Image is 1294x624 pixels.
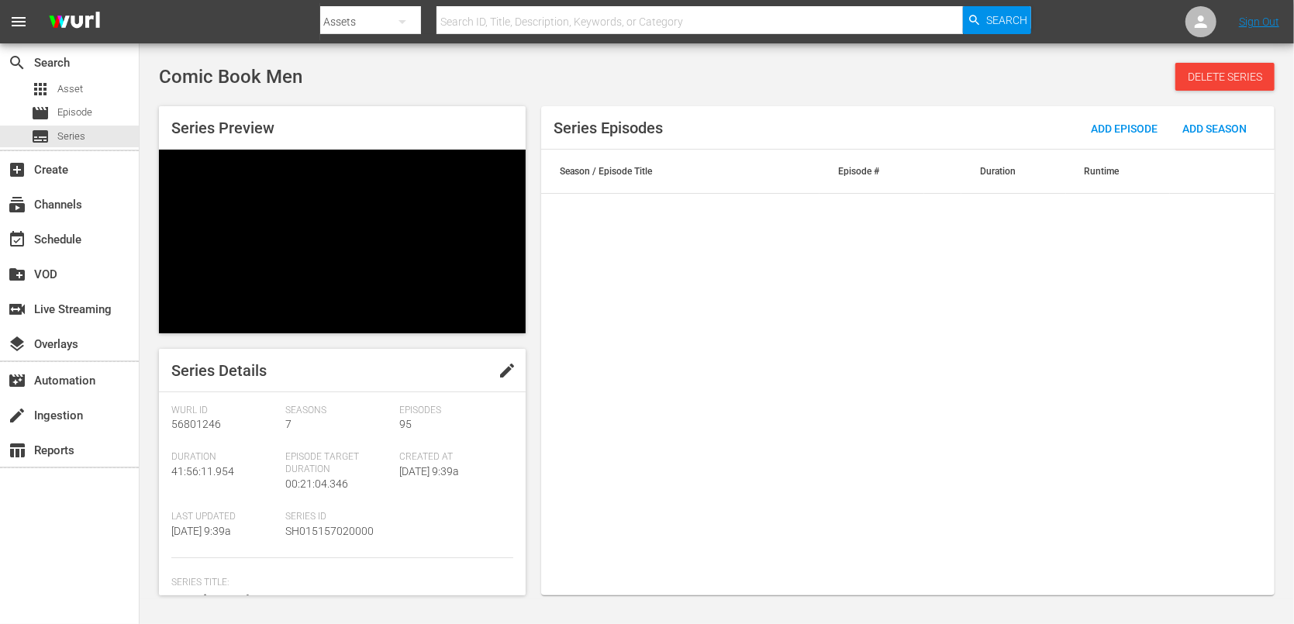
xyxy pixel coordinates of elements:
[31,104,50,122] span: Episode
[961,150,1066,193] th: Duration
[8,371,26,390] span: Automation
[488,352,526,389] button: edit
[31,80,50,98] span: Asset
[285,451,392,476] span: Episode Target Duration
[8,160,26,179] span: Create
[285,477,348,490] span: 00:21:04.346
[285,525,374,537] span: SH015157020000
[399,405,506,417] span: Episodes
[986,6,1027,34] span: Search
[541,150,820,193] th: Season / Episode Title
[171,119,274,137] span: Series Preview
[554,119,663,137] span: Series Episodes
[31,127,50,146] span: Series
[820,150,924,193] th: Episode #
[399,451,506,464] span: Created At
[8,230,26,249] span: Schedule
[1078,114,1170,142] button: Add Episode
[171,591,288,610] span: Comic Book Men
[285,405,392,417] span: Seasons
[399,418,412,430] span: 95
[57,105,92,120] span: Episode
[1170,114,1259,142] button: Add Season
[8,335,26,353] span: Overlays
[171,451,278,464] span: Duration
[1066,150,1171,193] th: Runtime
[8,53,26,72] span: Search
[285,418,292,430] span: 7
[1078,122,1170,135] span: Add Episode
[399,465,459,477] span: [DATE] 9:39a
[171,405,278,417] span: Wurl Id
[498,361,516,380] span: edit
[8,195,26,214] span: Channels
[159,66,302,88] span: Comic Book Men
[37,4,112,40] img: ans4CAIJ8jUAAAAAAAAAAAAAAAAAAAAAAAAgQb4GAAAAAAAAAAAAAAAAAAAAAAAAJMjXAAAAAAAAAAAAAAAAAAAAAAAAgAT5G...
[171,577,506,589] span: Series Title:
[171,525,231,537] span: [DATE] 9:39a
[171,465,234,477] span: 41:56:11.954
[963,6,1031,34] button: Search
[57,129,85,144] span: Series
[8,406,26,425] span: Ingestion
[1175,63,1275,91] button: Delete Series
[1239,16,1279,28] a: Sign Out
[171,418,221,430] span: 56801246
[1170,122,1259,135] span: Add Season
[9,12,28,31] span: menu
[8,441,26,460] span: Reports
[1175,71,1275,83] span: Delete Series
[285,511,392,523] span: Series ID
[8,300,26,319] span: Live Streaming
[8,265,26,284] span: VOD
[57,81,83,97] span: Asset
[171,361,267,380] span: Series Details
[171,511,278,523] span: Last Updated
